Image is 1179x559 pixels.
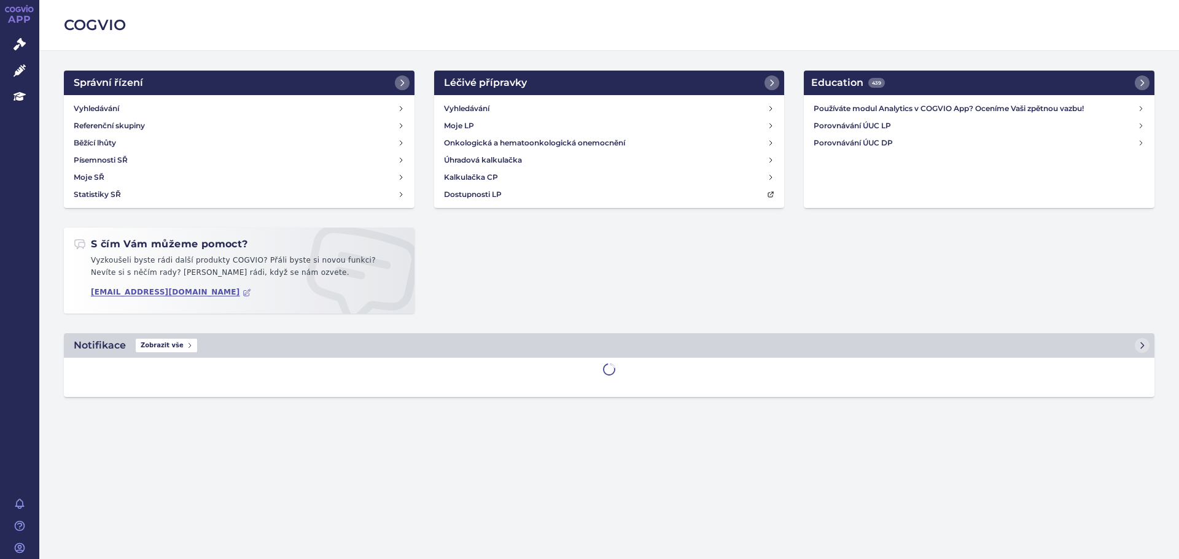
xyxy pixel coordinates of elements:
[74,171,104,183] h4: Moje SŘ
[74,188,121,201] h4: Statistiky SŘ
[64,71,414,95] a: Správní řízení
[444,120,474,132] h4: Moje LP
[69,186,410,203] a: Statistiky SŘ
[69,100,410,117] a: Vyhledávání
[444,154,522,166] h4: Úhradová kalkulačka
[69,169,410,186] a: Moje SŘ
[136,339,197,352] span: Zobrazit vše
[74,237,248,251] h2: S čím Vám můžeme pomoct?
[444,102,489,115] h4: Vyhledávání
[809,117,1150,134] a: Porovnávání ÚUC LP
[439,152,780,169] a: Úhradová kalkulačka
[444,188,502,201] h4: Dostupnosti LP
[439,186,780,203] a: Dostupnosti LP
[439,117,780,134] a: Moje LP
[439,169,780,186] a: Kalkulačka CP
[74,137,116,149] h4: Běžící lhůty
[69,134,410,152] a: Běžící lhůty
[74,338,126,353] h2: Notifikace
[434,71,785,95] a: Léčivé přípravky
[809,134,1150,152] a: Porovnávání ÚUC DP
[444,137,625,149] h4: Onkologická a hematoonkologická onemocnění
[811,75,885,90] h2: Education
[804,71,1154,95] a: Education439
[809,100,1150,117] a: Používáte modul Analytics v COGVIO App? Oceníme Vaši zpětnou vazbu!
[814,102,1137,115] h4: Používáte modul Analytics v COGVIO App? Oceníme Vaši zpětnou vazbu!
[814,137,1137,149] h4: Porovnávání ÚUC DP
[64,15,1154,36] h2: COGVIO
[74,75,143,90] h2: Správní řízení
[74,154,128,166] h4: Písemnosti SŘ
[74,255,405,283] p: Vyzkoušeli byste rádi další produkty COGVIO? Přáli byste si novou funkci? Nevíte si s něčím rady?...
[439,100,780,117] a: Vyhledávání
[64,333,1154,358] a: NotifikaceZobrazit vše
[74,120,145,132] h4: Referenční skupiny
[444,75,527,90] h2: Léčivé přípravky
[91,288,251,297] a: [EMAIL_ADDRESS][DOMAIN_NAME]
[74,102,119,115] h4: Vyhledávání
[69,152,410,169] a: Písemnosti SŘ
[69,117,410,134] a: Referenční skupiny
[868,78,885,88] span: 439
[814,120,1137,132] h4: Porovnávání ÚUC LP
[444,171,498,183] h4: Kalkulačka CP
[439,134,780,152] a: Onkologická a hematoonkologická onemocnění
